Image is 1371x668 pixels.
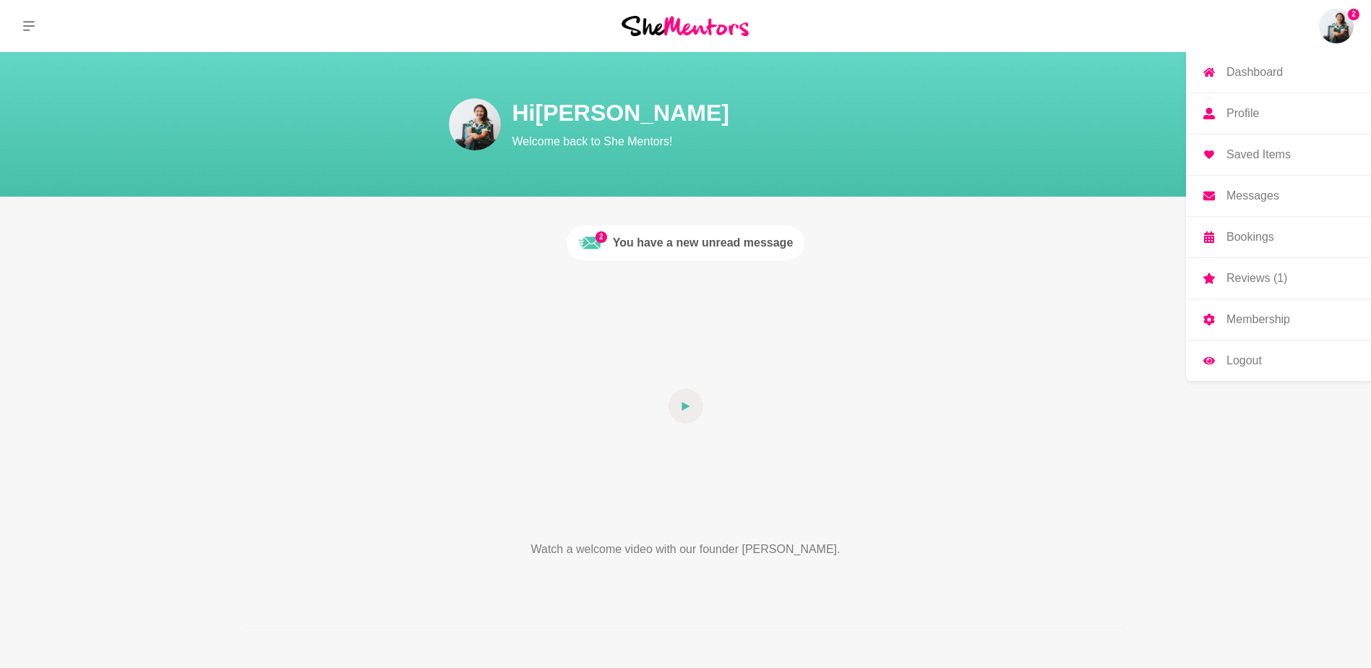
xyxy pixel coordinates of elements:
a: Profile [1186,93,1371,134]
span: 2 [1348,9,1359,20]
a: Bookings [1186,217,1371,257]
p: Welcome back to She Mentors! [512,133,1033,150]
img: Diana Soedardi [1319,9,1354,43]
p: Reviews (1) [1226,273,1287,284]
h1: Hi [PERSON_NAME] [512,98,1033,127]
p: Logout [1226,355,1262,367]
a: Messages [1186,176,1371,216]
img: Diana Soedardi [449,98,501,150]
p: Profile [1226,108,1259,119]
a: 2Unread messageYou have a new unread message [567,226,805,260]
a: Diana Soedardi2DashboardProfileSaved ItemsMessagesBookingsReviews (1)MembershipLogout [1319,9,1354,43]
img: Unread message [578,231,601,254]
p: Bookings [1226,231,1274,243]
a: Dashboard [1186,52,1371,93]
div: You have a new unread message [613,234,794,252]
p: Saved Items [1226,149,1291,160]
span: 2 [596,231,607,243]
img: She Mentors Logo [622,16,749,35]
a: Saved Items [1186,134,1371,175]
p: Dashboard [1226,67,1283,78]
a: Reviews (1) [1186,258,1371,299]
p: Watch a welcome video with our founder [PERSON_NAME]. [478,541,894,558]
p: Messages [1226,190,1279,202]
p: Membership [1226,314,1290,325]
